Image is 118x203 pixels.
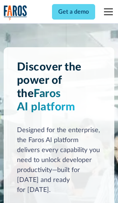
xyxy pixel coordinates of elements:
img: Logo of the analytics and reporting company Faros. [4,5,27,20]
div: menu [100,3,114,21]
div: Designed for the enterprise, the Faros AI platform delivers every capability you need to unlock d... [17,125,101,195]
a: Get a demo [52,4,95,20]
h1: Discover the power of the [17,61,101,114]
span: Faros AI platform [17,88,75,113]
a: home [4,5,27,20]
